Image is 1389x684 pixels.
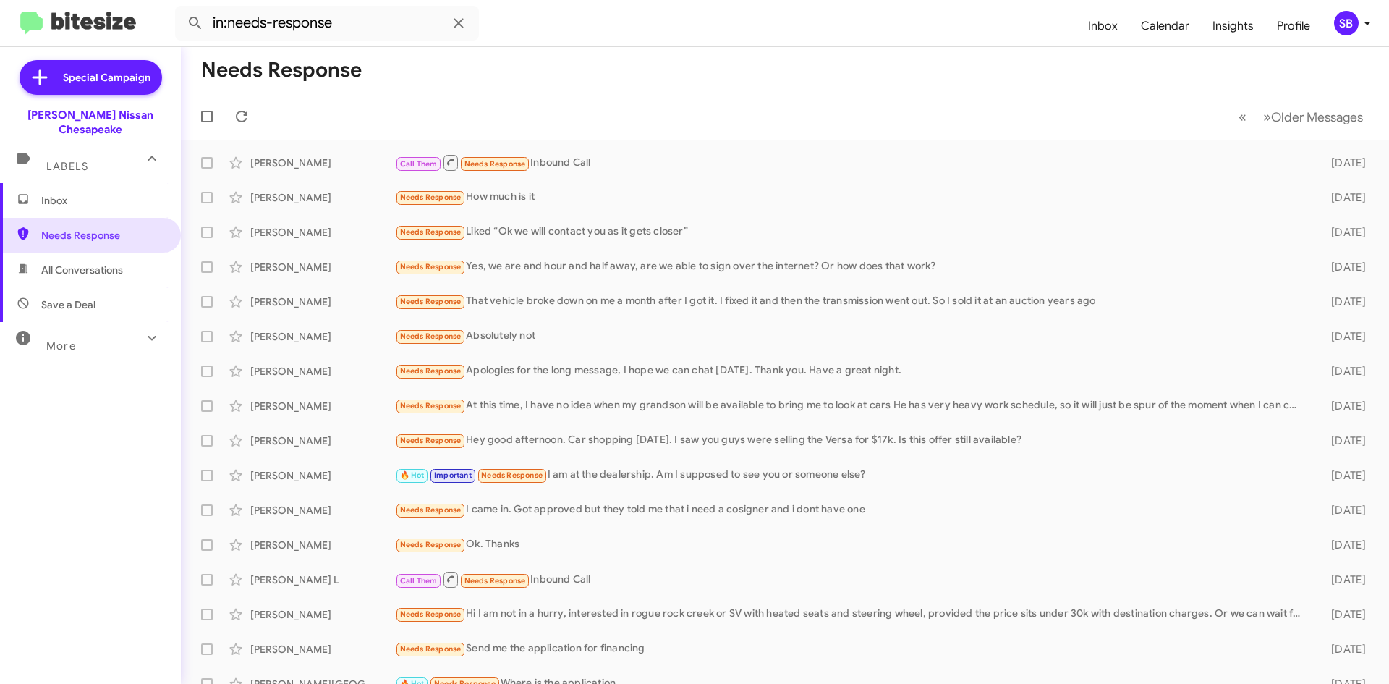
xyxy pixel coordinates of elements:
div: [PERSON_NAME] [250,642,395,656]
a: Special Campaign [20,60,162,95]
span: Needs Response [400,401,462,410]
span: Needs Response [400,262,462,271]
span: Older Messages [1271,109,1363,125]
span: Needs Response [400,297,462,306]
button: Next [1254,102,1372,132]
span: « [1239,108,1246,126]
span: Call Them [400,576,438,586]
div: [DATE] [1308,190,1377,205]
div: [DATE] [1308,364,1377,379]
span: Needs Response [400,609,462,619]
div: [PERSON_NAME] [250,538,395,552]
span: All Conversations [41,263,123,277]
div: Inbound Call [395,153,1308,172]
div: SB [1334,11,1359,35]
div: [DATE] [1308,434,1377,448]
span: Labels [46,160,88,173]
div: [PERSON_NAME] [250,503,395,518]
a: Inbox [1076,5,1129,47]
div: [DATE] [1308,260,1377,274]
div: [DATE] [1308,399,1377,413]
button: SB [1322,11,1373,35]
span: Needs Response [464,159,526,169]
a: Insights [1201,5,1265,47]
span: Needs Response [400,505,462,515]
span: Needs Response [400,366,462,376]
a: Calendar [1129,5,1201,47]
span: Save a Deal [41,297,95,312]
span: Needs Response [400,540,462,549]
div: I am at the dealership. Am I supposed to see you or someone else? [395,467,1308,484]
span: Needs Response [400,193,462,202]
a: Profile [1265,5,1322,47]
span: Needs Response [400,436,462,445]
h1: Needs Response [201,59,362,82]
div: At this time, I have no idea when my grandson will be available to bring me to look at cars He ha... [395,397,1308,414]
div: [PERSON_NAME] [250,607,395,622]
div: [PERSON_NAME] [250,295,395,309]
span: Needs Response [400,227,462,237]
div: [DATE] [1308,642,1377,656]
div: [DATE] [1308,329,1377,344]
span: Special Campaign [63,70,150,85]
span: Needs Response [464,576,526,586]
div: Ok. Thanks [395,536,1308,553]
div: Hey good afternoon. Car shopping [DATE]. I saw you guys were selling the Versa for $17k. Is this ... [395,432,1308,449]
div: [PERSON_NAME] [250,468,395,483]
div: I came in. Got approved but they told me that i need a cosigner and i dont have one [395,502,1308,518]
span: Inbox [41,193,164,208]
nav: Page navigation example [1231,102,1372,132]
div: [DATE] [1308,607,1377,622]
div: Apologies for the long message, I hope we can chat [DATE]. Thank you. Have a great night. [395,363,1308,379]
div: [PERSON_NAME] [250,190,395,205]
span: Needs Response [41,228,164,242]
span: More [46,339,76,352]
button: Previous [1230,102,1255,132]
span: Important [434,470,472,480]
div: [DATE] [1308,295,1377,309]
div: [DATE] [1308,156,1377,170]
div: How much is it [395,189,1308,206]
span: Needs Response [481,470,543,480]
div: [PERSON_NAME] [250,364,395,379]
span: Call Them [400,159,438,169]
div: That vehicle broke down on me a month after I got it. I fixed it and then the transmission went o... [395,293,1308,310]
div: [PERSON_NAME] L [250,573,395,587]
div: [DATE] [1308,225,1377,240]
div: [PERSON_NAME] [250,156,395,170]
div: [DATE] [1308,538,1377,552]
div: [PERSON_NAME] [250,260,395,274]
div: [DATE] [1308,573,1377,587]
div: [PERSON_NAME] [250,399,395,413]
div: Hi I am not in a hurry, interested in rogue rock creek or SV with heated seats and steering wheel... [395,606,1308,622]
input: Search [175,6,479,41]
div: Inbound Call [395,570,1308,588]
div: Absolutely not [395,328,1308,345]
span: » [1263,108,1271,126]
span: 🔥 Hot [400,470,425,480]
div: Liked “Ok we will contact you as it gets closer” [395,224,1308,240]
div: [DATE] [1308,468,1377,483]
div: [PERSON_NAME] [250,225,395,240]
span: Needs Response [400,644,462,654]
div: [DATE] [1308,503,1377,518]
div: Yes, we are and hour and half away, are we able to sign over the internet? Or how does that work? [395,258,1308,275]
div: [PERSON_NAME] [250,329,395,344]
div: [PERSON_NAME] [250,434,395,448]
span: Needs Response [400,332,462,341]
div: Send me the application for financing [395,641,1308,657]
